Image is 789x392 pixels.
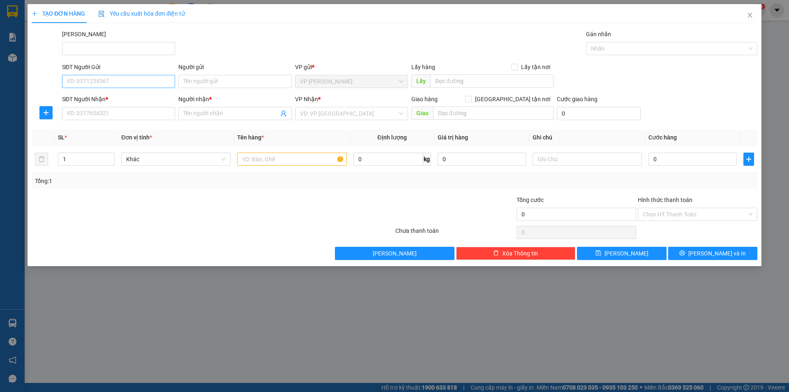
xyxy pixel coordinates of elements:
span: close [747,12,753,19]
span: VP Phạm Ngũ Lão [300,75,403,88]
span: kg [423,153,431,166]
div: Người gửi [178,63,291,72]
button: save[PERSON_NAME] [577,247,666,260]
span: Lấy hàng [411,64,435,70]
div: ANH PHÚC [7,27,73,37]
button: printer[PERSON_NAME] và In [668,247,757,260]
span: CR : [6,54,19,63]
span: Yêu cầu xuất hóa đơn điện tử [98,10,185,17]
span: [PERSON_NAME] [604,249,648,258]
div: SĐT Người Gửi [62,63,175,72]
span: [GEOGRAPHIC_DATA] tận nơi [472,95,554,104]
span: Nhận: [78,8,98,16]
span: Cước hàng [648,134,677,141]
input: VD: Bàn, Ghế [237,153,346,166]
label: Gán nhãn [586,31,611,37]
input: Dọc đường [430,74,554,88]
div: 100.000 [6,53,74,63]
span: SL [58,134,65,141]
span: VP Nhận [295,96,318,102]
div: Tổng: 1 [35,176,305,186]
span: user-add [280,110,287,117]
div: Chưa thanh toán [394,226,516,241]
img: icon [98,11,105,17]
span: [PERSON_NAME] [373,249,417,258]
th: Ghi chú [529,130,645,146]
div: VP [GEOGRAPHIC_DATA] [78,7,162,27]
label: Mã ĐH [62,31,106,37]
input: Dọc đường [433,107,554,120]
button: plus [743,153,754,166]
span: Xóa Thông tin [502,249,538,258]
span: Giao hàng [411,96,438,102]
span: [PERSON_NAME] và In [688,249,746,258]
span: TẠO ĐƠN HÀNG [32,10,85,17]
button: [PERSON_NAME] [335,247,454,260]
span: Tên hàng [237,134,264,141]
div: VP gửi [295,63,408,72]
button: plus [39,106,53,119]
span: plus [32,11,37,16]
span: plus [40,109,52,116]
button: Close [738,4,761,27]
label: Hình thức thanh toán [638,197,692,203]
span: delete [493,250,499,257]
span: Giao [411,107,433,120]
span: save [595,250,601,257]
span: Giá trị hàng [438,134,468,141]
span: Đơn vị tính [121,134,152,141]
div: VP [PERSON_NAME] [7,7,73,27]
span: Khác [126,153,226,165]
input: Mã ĐH [62,42,175,55]
div: 0392931156 [7,37,73,48]
button: delete [35,153,48,166]
div: anh Đại - cún con [78,27,162,37]
span: Gửi: [7,8,20,16]
div: 0905325057 [78,37,162,48]
span: Lấy [411,74,430,88]
span: Lấy tận nơi [518,63,554,72]
label: Cước giao hàng [557,96,598,102]
span: printer [679,250,685,257]
div: Người nhận [178,95,291,104]
input: Ghi Chú [533,153,642,166]
span: Tổng cước [517,197,544,203]
span: Định lượng [378,134,407,141]
div: SĐT Người Nhận [62,95,175,104]
span: plus [744,156,754,162]
input: 0 [438,153,526,166]
input: Cước giao hàng [557,107,641,120]
button: deleteXóa Thông tin [456,247,576,260]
